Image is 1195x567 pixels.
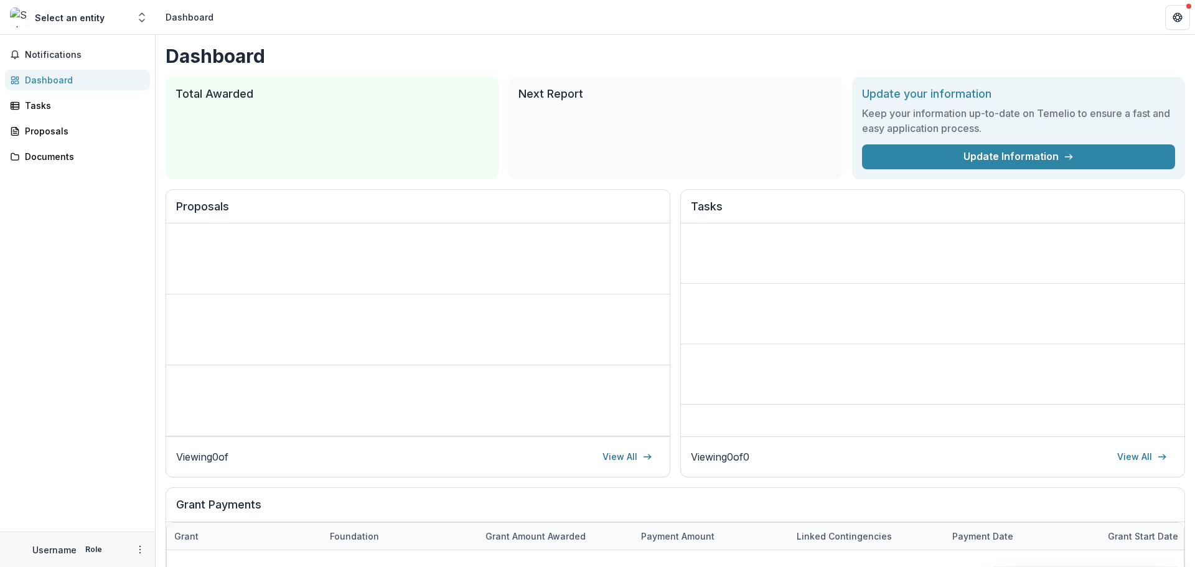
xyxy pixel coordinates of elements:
[595,447,660,467] a: View All
[25,124,140,138] div: Proposals
[25,50,145,60] span: Notifications
[133,5,151,30] button: Open entity switcher
[1110,447,1174,467] a: View All
[176,200,660,223] h2: Proposals
[5,45,150,65] button: Notifications
[176,87,489,101] h2: Total Awarded
[176,498,1174,522] h2: Grant Payments
[5,70,150,90] a: Dashboard
[35,11,105,24] div: Select an entity
[518,87,832,101] h2: Next Report
[176,449,228,464] p: Viewing 0 of
[25,99,140,112] div: Tasks
[32,543,77,556] p: Username
[161,8,218,26] nav: breadcrumb
[691,200,1174,223] h2: Tasks
[25,73,140,87] div: Dashboard
[5,121,150,141] a: Proposals
[25,150,140,163] div: Documents
[10,7,30,27] img: Select an entity
[82,544,106,555] p: Role
[5,146,150,167] a: Documents
[862,106,1175,136] h3: Keep your information up-to-date on Temelio to ensure a fast and easy application process.
[691,449,749,464] p: Viewing 0 of 0
[862,87,1175,101] h2: Update your information
[133,542,148,557] button: More
[166,11,213,24] div: Dashboard
[166,45,1185,67] h1: Dashboard
[1165,5,1190,30] button: Get Help
[862,144,1175,169] a: Update Information
[5,95,150,116] a: Tasks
